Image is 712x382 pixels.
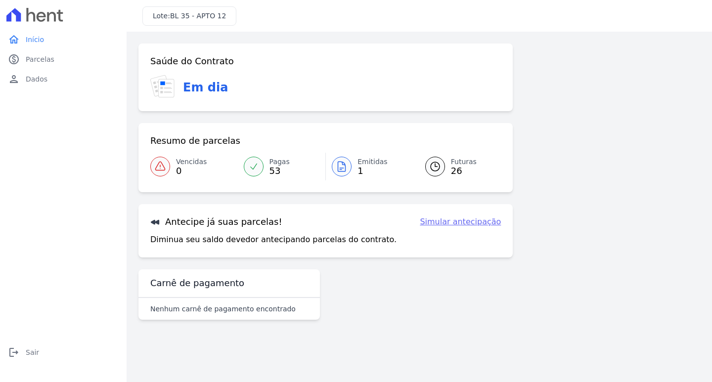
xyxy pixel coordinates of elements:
[150,55,234,67] h3: Saúde do Contrato
[26,54,54,64] span: Parcelas
[451,157,477,167] span: Futuras
[4,30,123,49] a: homeInício
[150,153,238,180] a: Vencidas 0
[150,304,296,314] p: Nenhum carnê de pagamento encontrado
[153,11,226,21] h3: Lote:
[8,53,20,65] i: paid
[150,216,282,228] h3: Antecipe já suas parcelas!
[269,157,290,167] span: Pagas
[4,49,123,69] a: paidParcelas
[150,135,240,147] h3: Resumo de parcelas
[238,153,326,180] a: Pagas 53
[170,12,226,20] span: BL 35 - APTO 12
[176,167,207,175] span: 0
[357,167,388,175] span: 1
[8,73,20,85] i: person
[4,342,123,362] a: logoutSair
[183,79,228,96] h3: Em dia
[4,69,123,89] a: personDados
[420,216,501,228] a: Simular antecipação
[8,346,20,358] i: logout
[451,167,477,175] span: 26
[269,167,290,175] span: 53
[326,153,413,180] a: Emitidas 1
[26,74,47,84] span: Dados
[150,277,244,289] h3: Carnê de pagamento
[357,157,388,167] span: Emitidas
[413,153,501,180] a: Futuras 26
[26,35,44,44] span: Início
[26,347,39,357] span: Sair
[8,34,20,45] i: home
[150,234,397,246] p: Diminua seu saldo devedor antecipando parcelas do contrato.
[176,157,207,167] span: Vencidas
